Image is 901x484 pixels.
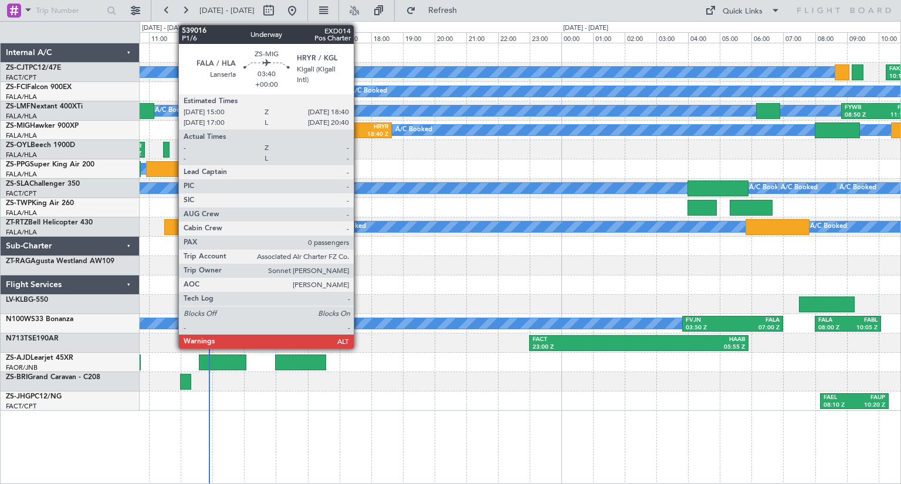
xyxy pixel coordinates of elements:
[6,219,93,226] a: ZT-RTZBell Helicopter 430
[371,32,403,43] div: 18:00
[6,393,62,400] a: ZS-JHGPC12/NG
[279,123,333,131] div: FALA
[6,64,29,71] span: ZS-CJT
[329,218,366,236] div: A/C Booked
[6,296,28,304] span: LV-KLB
[142,23,187,33] div: [DATE] - [DATE]
[263,227,294,236] div: 14:30 Z
[749,179,786,197] div: A/C Booked
[533,343,639,352] div: 23:00 Z
[498,32,530,43] div: 22:00
[350,83,387,100] div: A/C Booked
[6,200,74,207] a: ZS-TWPKing Air 260
[6,103,31,110] span: ZS-LMF
[6,73,36,82] a: FACT/CPT
[6,84,72,91] a: ZS-FCIFalcon 900EX
[815,32,847,43] div: 08:00
[6,374,28,381] span: ZS-BRI
[6,122,79,129] a: ZS-MIGHawker 900XP
[6,363,38,372] a: FAOR/JNB
[6,122,30,129] span: ZS-MIG
[308,32,340,43] div: 16:00
[6,258,31,265] span: ZT-RAG
[625,32,656,43] div: 02:00
[854,394,885,402] div: FAUP
[212,32,244,43] div: 13:00
[294,227,325,236] div: 16:40 Z
[6,200,32,207] span: ZS-TWP
[845,104,878,112] div: FYWB
[6,180,80,188] a: ZS-SLAChallenger 350
[6,374,100,381] a: ZS-BRIGrand Caravan - C208
[6,93,37,101] a: FALA/HLA
[533,336,639,344] div: FACT
[403,32,435,43] div: 19:00
[688,32,720,43] div: 04:00
[6,131,37,140] a: FALA/HLA
[149,32,181,43] div: 11:00
[720,32,751,43] div: 05:00
[723,6,763,18] div: Quick Links
[6,296,48,304] a: LV-KLBG-550
[6,335,59,342] a: N713TSE190AR
[6,258,114,265] a: ZT-RAGAgusta Westland AW109
[848,324,878,332] div: 10:05 Z
[6,355,73,362] a: ZS-AJDLearjet 45XR
[686,316,733,325] div: FVJN
[6,84,27,91] span: ZS-FCI
[199,5,255,16] span: [DATE] - [DATE]
[6,161,30,168] span: ZS-PPG
[435,32,466,43] div: 20:00
[395,121,432,139] div: A/C Booked
[593,32,625,43] div: 01:00
[294,220,325,228] div: FVJN
[263,220,294,228] div: FAPP
[845,111,878,120] div: 08:50 Z
[276,32,307,43] div: 15:00
[847,32,879,43] div: 09:00
[699,1,786,20] button: Quick Links
[6,142,75,149] a: ZS-OYLBeech 1900D
[6,161,94,168] a: ZS-PPGSuper King Air 200
[530,32,561,43] div: 23:00
[656,32,688,43] div: 03:00
[781,179,818,197] div: A/C Booked
[733,324,780,332] div: 07:00 Z
[466,32,498,43] div: 21:00
[824,394,855,402] div: FAEL
[401,1,471,20] button: Refresh
[563,23,608,33] div: [DATE] - [DATE]
[6,393,31,400] span: ZS-JHG
[848,316,878,325] div: FABL
[181,32,212,43] div: 12:00
[733,316,780,325] div: FALA
[6,335,32,342] span: N713TS
[639,343,745,352] div: 05:55 Z
[818,324,848,332] div: 08:00 Z
[6,316,73,323] a: N100WS33 Bonanza
[340,32,371,43] div: 17:00
[6,103,83,110] a: ZS-LMFNextant 400XTi
[854,401,885,410] div: 10:20 Z
[334,131,388,139] div: 18:40 Z
[6,170,37,179] a: FALA/HLA
[6,316,35,323] span: N100WS
[334,123,388,131] div: HRYR
[418,6,468,15] span: Refresh
[6,180,29,188] span: ZS-SLA
[818,316,848,325] div: FALA
[6,209,37,217] a: FALA/HLA
[6,112,37,121] a: FALA/HLA
[279,131,333,139] div: 15:00 Z
[155,102,192,120] div: A/C Booked
[6,151,37,159] a: FALA/HLA
[6,219,28,226] span: ZT-RTZ
[751,32,783,43] div: 06:00
[639,336,745,344] div: HAAB
[6,355,31,362] span: ZS-AJD
[244,32,276,43] div: 14:00
[6,402,36,411] a: FACT/CPT
[561,32,593,43] div: 00:00
[6,228,37,237] a: FALA/HLA
[810,218,847,236] div: A/C Booked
